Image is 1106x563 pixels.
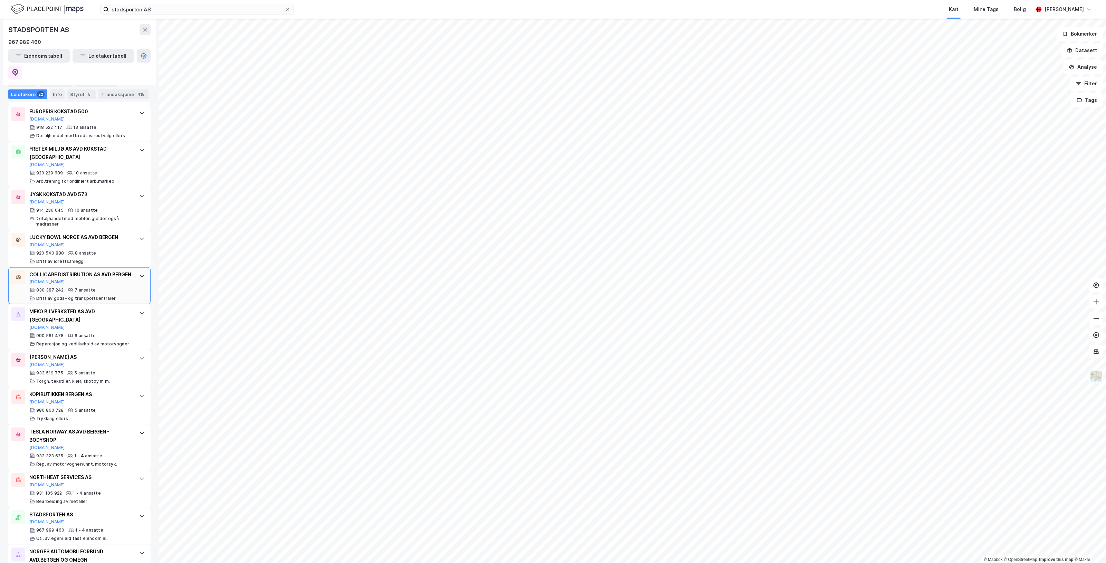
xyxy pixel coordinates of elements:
[1039,557,1074,562] a: Improve this map
[29,325,65,330] button: [DOMAIN_NAME]
[36,370,63,376] div: 933 519 775
[36,250,64,256] div: 920 540 880
[29,199,65,205] button: [DOMAIN_NAME]
[29,390,132,399] div: KOPIBUTIKKEN BERGEN AS
[8,38,41,46] div: 967 989 460
[1063,60,1103,74] button: Analyse
[974,5,999,13] div: Mine Tags
[29,279,65,285] button: [DOMAIN_NAME]
[29,233,132,241] div: LUCKY BOWL NORGE AS AVD BERGEN
[1061,44,1103,57] button: Datasett
[1071,93,1103,107] button: Tags
[50,89,65,99] div: Info
[36,133,125,139] div: Detaljhandel med bredt vareutvalg ellers
[36,216,132,227] div: Detaljhandel med møbler, gjelder også madrasser
[74,453,102,459] div: 1 - 4 ansatte
[1071,530,1106,563] iframe: Chat Widget
[36,296,116,301] div: Drift av gods- og transportsentraler
[37,90,45,97] div: 22
[75,250,96,256] div: 8 ansatte
[11,3,84,15] img: logo.f888ab2527a4732fd821a326f86c7f29.svg
[29,116,65,122] button: [DOMAIN_NAME]
[29,145,132,161] div: FRETEX MILJØ AS AVD KOKSTAD [GEOGRAPHIC_DATA]
[73,125,96,130] div: 13 ansatte
[36,379,110,384] div: Torgh. tekstiler, klær, skotøy m.m.
[1057,27,1103,41] button: Bokmerker
[74,170,97,176] div: 10 ansatte
[98,89,149,99] div: Transaksjoner
[29,307,132,324] div: MEKO BILVERKSTED AS AVD [GEOGRAPHIC_DATA]
[29,445,65,450] button: [DOMAIN_NAME]
[29,510,132,519] div: STADSPORTEN AS
[36,416,68,421] div: Trykking ellers
[75,208,98,213] div: 10 ansatte
[75,408,96,413] div: 5 ansatte
[109,4,285,15] input: Søk på adresse, matrikkel, gårdeiere, leietakere eller personer
[36,341,129,347] div: Reparasjon og vedlikehold av motorvogner
[949,5,959,13] div: Kart
[36,208,64,213] div: 914 236 045
[36,259,84,264] div: Drift av idrettsanlegg
[75,528,103,533] div: 1 - 4 ansatte
[1090,370,1103,383] img: Z
[73,490,101,496] div: 1 - 4 ansatte
[1014,5,1026,13] div: Bolig
[36,528,64,533] div: 967 989 460
[36,461,117,467] div: Rep. av motorvogner/unnt. motorsyk.
[29,107,132,116] div: EUROPRIS KOKSTAD 500
[74,370,95,376] div: 5 ansatte
[75,333,96,338] div: 6 ansatte
[36,170,63,176] div: 920 229 689
[1070,77,1103,90] button: Filter
[136,90,146,97] div: 415
[29,242,65,248] button: [DOMAIN_NAME]
[29,270,132,279] div: COLLICARE DISTRIBUTION AS AVD BERGEN
[36,490,62,496] div: 931 105 922
[36,536,108,542] div: Utl. av egen/leid fast eiendom el.
[36,125,62,130] div: 918 522 417
[36,179,114,184] div: Arb.trening for ordinært arb.marked
[1045,5,1084,13] div: [PERSON_NAME]
[75,287,96,293] div: 7 ansatte
[36,333,64,338] div: 990 561 478
[8,24,70,35] div: STADSPORTEN AS
[29,362,65,368] button: [DOMAIN_NAME]
[29,473,132,481] div: NORTHHEAT SERVICES AS
[1004,557,1038,562] a: OpenStreetMap
[73,49,134,63] button: Leietakertabell
[36,453,63,459] div: 933 323 625
[29,190,132,199] div: JYSK KOKSTAD AVD 573
[36,499,88,504] div: Bearbeiding av metaller
[29,519,65,525] button: [DOMAIN_NAME]
[36,287,64,293] div: 830 387 242
[29,353,132,361] div: [PERSON_NAME] AS
[984,557,1003,562] a: Mapbox
[29,162,65,168] button: [DOMAIN_NAME]
[29,399,65,405] button: [DOMAIN_NAME]
[8,49,70,63] button: Eiendomstabell
[29,428,132,444] div: TESLA NORWAY AS AVD BERGEN - BODYSHOP
[86,90,93,97] div: 5
[29,482,65,488] button: [DOMAIN_NAME]
[8,89,47,99] div: Leietakere
[1071,530,1106,563] div: Kontrollprogram for chat
[36,408,64,413] div: 980 860 728
[67,89,96,99] div: Styret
